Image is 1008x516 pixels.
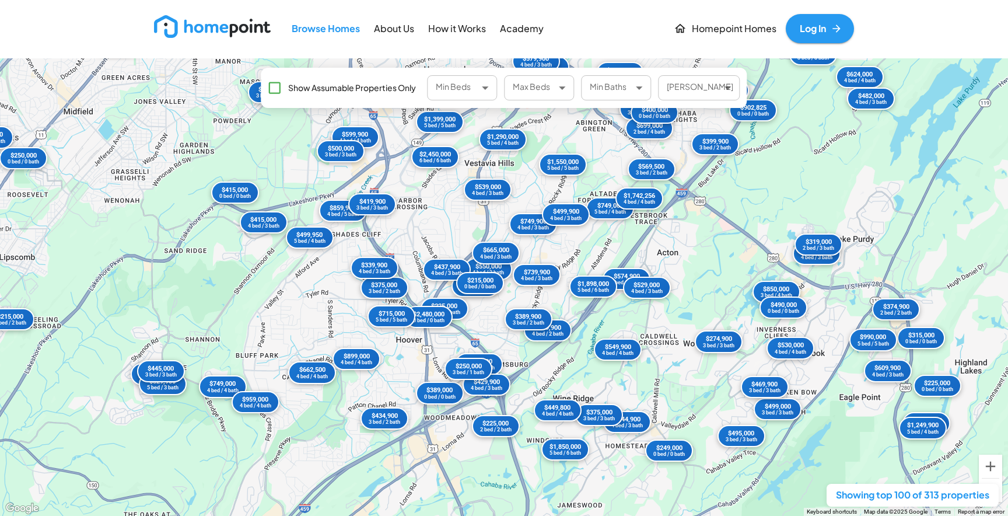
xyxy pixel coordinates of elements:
div: 4 bed / 5 bath [327,212,359,217]
div: 0 bed / 0 bath [8,159,39,165]
div: 3 bed / 1 bath [453,370,484,375]
div: 3 bed / 3 bath [703,343,734,348]
div: $315,000 [905,332,937,339]
div: 4 bed / 3 bath [520,62,552,68]
div: 5 bed / 5 bath [424,123,456,128]
div: $539,000 [472,183,503,191]
img: new_logo_light.png [154,15,271,38]
div: $569,500 [636,163,667,170]
div: 5 bed / 4 bath [594,210,626,215]
div: 0 bed / 0 bath [768,309,799,314]
div: 6 bed / 6 bath [419,158,451,163]
div: 0 bed / 0 bath [413,318,444,323]
div: 3 bed / 3 bath [762,410,793,416]
div: $250,000 [453,362,484,370]
a: Log In [786,14,854,43]
div: $550,000 [473,263,504,270]
div: 5 bed / 4 bath [907,430,939,435]
div: 3 bed / 2 bath [369,289,400,294]
div: $415,000 [219,186,251,194]
div: 4 bed / 4 bath [602,351,633,356]
div: 4 bed / 3 bath [521,276,552,281]
div: $574,900 [611,273,642,280]
div: 3 bed / 3 bath [583,416,615,421]
div: $400,000 [639,106,670,114]
div: 3 bed / 3 bath [145,372,177,378]
div: $579,900 [520,55,552,62]
div: $1,399,000 [424,116,456,123]
div: $1,742,256 [624,192,655,200]
div: $2,480,000 [413,311,444,318]
div: $1,249,900 [907,421,939,429]
div: $389,900 [513,313,544,320]
div: 5 bed / 5 bath [376,318,407,323]
div: 4 bed / 3 bath [611,423,643,428]
a: About Us [369,15,419,41]
div: 3 bed / 3 bath [797,55,829,61]
div: 4 bed / 3 bath [872,372,904,378]
div: 5 bed / 3 bath [147,385,178,391]
div: 3 bed / 3 bath [726,437,757,442]
div: 0 bed / 0 bath [424,395,456,400]
div: $599,900 [339,131,371,138]
div: 4 bed / 3 bath [550,216,582,221]
div: $419,900 [356,198,388,205]
div: $249,000 [653,444,685,452]
div: $859,900 [327,204,359,212]
div: 3 bed / 3 bath [325,152,356,158]
span: Show Assumable Properties Only [288,82,416,94]
div: $225,000 [429,302,460,310]
div: 0 bed / 0 bath [737,111,769,117]
div: 4 bed / 3 bath [359,269,390,274]
div: 4 bed / 3 bath [480,254,512,260]
div: 3 bed / 3 bath [749,388,780,393]
div: 4 bed / 4 bath [240,403,271,409]
div: $1,290,000 [487,133,519,141]
div: $549,900 [602,343,633,351]
div: 2 bed / 4 bath [633,130,665,135]
div: $274,900 [703,335,734,343]
div: $444,900 [611,416,643,423]
div: 4 bed / 4 bath [339,138,371,144]
div: 5 bed / 5 bath [857,341,889,347]
div: $375,000 [583,409,615,416]
div: $225,000 [480,420,512,427]
button: Zoom in [979,455,1002,478]
div: $490,000 [768,301,799,309]
a: Academy [495,15,548,41]
div: $499,950 [294,231,325,239]
div: 4 bed / 4 bath [542,412,573,417]
div: $434,900 [369,412,400,420]
div: $339,900 [359,262,390,269]
div: $482,000 [855,92,887,100]
div: 4 bed / 4 bath [844,78,876,83]
div: 0 bed / 0 bath [464,284,496,290]
div: $529,000 [631,281,663,289]
div: $749,000 [594,202,626,210]
div: $749,000 [207,380,239,388]
div: 3 bed / 2 bath [369,420,400,425]
a: How it Works [423,15,491,41]
div: $209,500 [256,86,288,93]
div: $609,900 [872,364,904,372]
div: $499,900 [550,208,582,215]
div: $374,900 [880,303,912,311]
div: 0 bed / 0 bath [922,387,953,392]
div: 4 bed / 3 bath [801,255,832,260]
div: $215,000 [464,277,496,284]
div: 4 bed / 3 bath [472,191,503,196]
div: 4 bed / 2 bath [532,332,563,337]
div: 5 bed / 4 bath [294,239,325,244]
div: 5 bed / 6 bath [549,451,581,456]
div: 5 bed / 6 bath [577,288,609,293]
div: 3 bed / 3 bath [256,93,288,99]
div: $399,900 [699,138,731,145]
div: $1,550,000 [547,158,579,166]
div: 3 bed / 1 bath [628,110,659,116]
div: $495,000 [726,430,757,437]
div: 3 bed / 3 bath [356,205,388,211]
div: 4 bed / 4 bath [775,350,806,355]
a: Homepoint Homes [669,14,781,43]
button: Zoom out [979,479,1002,502]
div: 4 bed / 3 bath [631,289,663,294]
